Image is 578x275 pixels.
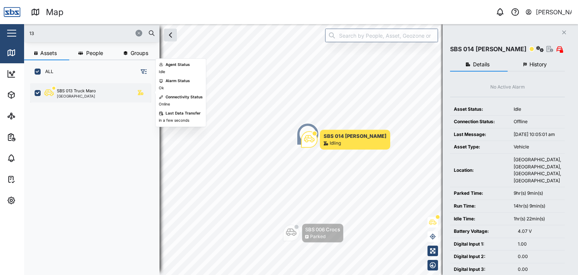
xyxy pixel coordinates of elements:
[41,69,53,75] label: ALL
[518,253,561,260] div: 0.00
[454,118,506,125] div: Connection Status:
[325,29,438,42] input: Search by People, Asset, Geozone or Place
[20,112,38,120] div: Sites
[454,190,506,197] div: Parked Time:
[330,140,341,147] div: Idling
[20,154,43,162] div: Alarms
[514,156,561,184] div: [GEOGRAPHIC_DATA], [GEOGRAPHIC_DATA], [GEOGRAPHIC_DATA], [GEOGRAPHIC_DATA]
[131,50,148,56] span: Groups
[20,91,43,99] div: Assets
[297,123,319,145] div: Map marker
[57,88,96,94] div: SBS 013 Truck Maro
[525,7,572,17] button: [PERSON_NAME]
[514,106,561,113] div: Idle
[159,85,164,91] div: Ok
[20,196,46,205] div: Settings
[166,62,190,68] div: Agent Status
[40,50,57,56] span: Assets
[166,110,201,116] div: Last Data Transfer
[514,131,561,138] div: [DATE] 10:05:01 am
[283,223,344,243] div: Map marker
[454,167,506,174] div: Location:
[20,133,45,141] div: Reports
[518,241,561,248] div: 1.00
[46,6,64,19] div: Map
[454,215,506,223] div: Idle Time:
[454,131,506,138] div: Last Message:
[24,24,578,275] canvas: Map
[310,233,326,240] div: Parked
[514,203,561,210] div: 14hr(s) 9min(s)
[454,106,506,113] div: Asset Status:
[454,253,510,260] div: Digital Input 2:
[86,50,103,56] span: People
[473,62,490,67] span: Details
[454,241,510,248] div: Digital Input 1:
[518,228,561,235] div: 4.07 V
[4,4,20,20] img: Main Logo
[450,44,526,54] div: SBS 014 [PERSON_NAME]
[159,101,170,107] div: Online
[29,27,155,39] input: Search assets or drivers
[30,81,159,269] div: grid
[20,70,53,78] div: Dashboard
[20,175,40,183] div: Tasks
[20,49,37,57] div: Map
[454,228,510,235] div: Battery Voltage:
[324,132,386,140] div: SBS 014 [PERSON_NAME]
[166,94,203,100] div: Connectivity Status
[301,130,390,150] div: Map marker
[514,118,561,125] div: Offline
[514,144,561,151] div: Vehicle
[514,215,561,223] div: 1hr(s) 22min(s)
[518,266,561,273] div: 0.00
[454,203,506,210] div: Run Time:
[454,266,510,273] div: Digital Input 3:
[159,69,165,75] div: Idle
[514,190,561,197] div: 9hr(s) 9min(s)
[166,78,190,84] div: Alarm Status
[529,62,547,67] span: History
[536,8,572,17] div: [PERSON_NAME]
[159,118,189,124] div: in a few seconds
[305,226,340,233] div: SBS 006 Crocs
[490,84,525,91] div: No Active Alarm
[454,144,506,151] div: Asset Type:
[57,94,96,98] div: [GEOGRAPHIC_DATA]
